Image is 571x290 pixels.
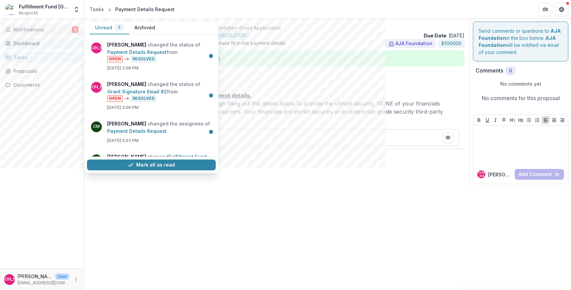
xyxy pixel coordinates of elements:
[3,52,81,63] a: Tasks
[95,69,459,76] p: : [PERSON_NAME] from AJA Foundation
[550,116,558,124] button: Align Center
[13,54,76,61] div: Tasks
[533,116,541,124] button: Ordered List
[500,116,508,124] button: Strike
[90,6,104,13] div: Tasks
[3,65,81,77] a: Proposals
[3,24,81,35] button: Notifications5
[72,275,80,284] button: More
[107,120,212,135] p: changed the assignees of
[18,280,69,286] p: [EMAIL_ADDRESS][DOMAIN_NAME]
[473,22,568,61] div: Send comments or questions to in the box below. will be notified via email of your comment.
[424,32,464,39] p: : [DATE]
[482,94,560,102] p: No comments for this proposal
[491,116,500,124] button: Italicize
[72,3,81,16] button: Open entity switcher
[107,153,212,182] p: changed from
[517,116,525,124] button: Heading 2
[107,154,207,174] a: Fulfillment Fund [GEOGRAPHIC_DATA] - 2025 - AJA Foundation Grant Application
[214,39,285,50] span: Please fill in the payment details
[508,116,516,124] button: Heading 1
[19,10,38,16] span: Nonprofit
[90,50,464,66] div: Task is completed! No further action needed.
[107,49,167,55] a: Payment Details Request
[476,80,566,87] p: No comments yet
[475,116,483,124] button: Bold
[13,67,76,75] div: Proposals
[13,27,72,33] span: Notifications
[87,4,107,14] a: Tasks
[477,168,485,181] div: Janelle Addis
[441,41,461,47] span: $ 100000
[3,79,81,90] a: Documents
[424,33,446,38] strong: Due Date
[107,41,212,62] p: changed the status of from
[72,26,79,33] span: 5
[443,132,453,143] button: PDF Preview
[13,81,76,88] div: Documents
[129,21,160,34] button: Archived
[5,4,16,15] img: Fulfillment Fund Las Vegas
[18,273,53,280] p: [PERSON_NAME]
[115,6,175,13] div: Payment Details Request
[107,128,167,134] a: Payment Details Request
[395,41,432,47] span: AJA Foundation
[13,40,76,47] div: Dashboard
[55,273,69,280] p: User
[476,67,503,74] h2: Comments
[118,25,121,30] span: 5
[558,116,566,124] button: Align Right
[90,24,464,31] p: Fulfillment Fund [GEOGRAPHIC_DATA] - 2025 - AJA Foundation Grant Application
[19,3,69,10] div: Fulfillment Fund [GEOGRAPHIC_DATA]
[488,171,512,178] p: [PERSON_NAME]
[525,116,533,124] button: Bullet List
[539,3,552,16] button: Partners
[3,38,81,49] a: Dashboard
[87,159,216,170] button: Mark all as read
[98,99,456,124] p: Payment details can be manually entered through filling out the details below. To provide the utm...
[555,3,568,16] button: Get Help
[542,116,550,124] button: Align Left
[509,68,512,74] span: 0
[107,81,212,102] p: changed the status of from
[515,169,564,180] button: Add Comment
[90,21,129,34] button: Unread
[107,89,167,94] a: Grant Signature Email #2
[87,4,177,14] nav: breadcrumb
[483,116,491,124] button: Underline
